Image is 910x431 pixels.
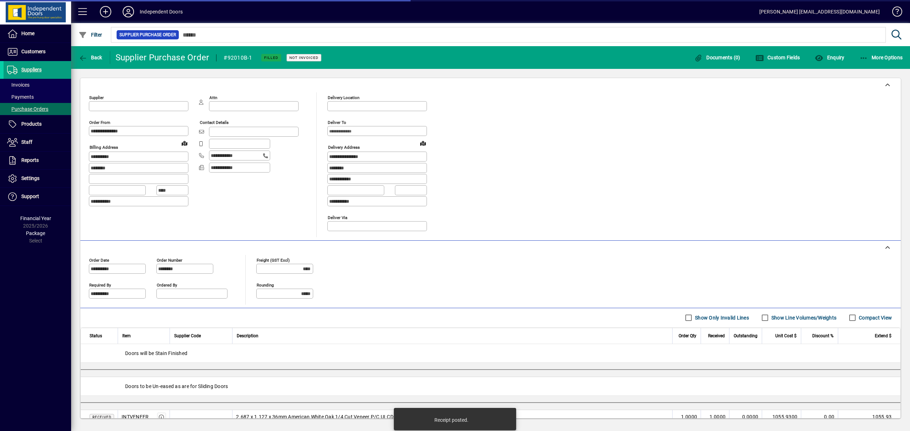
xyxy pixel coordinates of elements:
td: 0.0000 [729,410,762,424]
a: Invoices [4,79,71,91]
mat-label: Delivery Location [328,95,359,100]
mat-label: Order from [89,120,110,125]
a: Payments [4,91,71,103]
button: Filter [77,28,104,41]
div: Receipt posted. [434,416,469,424]
a: Support [4,188,71,206]
mat-label: Attn [209,95,217,100]
button: Enquiry [813,51,846,64]
span: Received [708,332,725,340]
div: INTVENEER [122,413,149,420]
a: Knowledge Base [887,1,901,24]
span: Received [92,415,111,419]
mat-label: Ordered by [157,282,177,287]
span: Products [21,121,42,127]
span: Package [26,230,45,236]
span: Payments [7,94,34,100]
app-page-header-button: Back [71,51,110,64]
span: Back [79,55,102,60]
span: Suppliers [21,67,42,72]
span: Discount % [812,332,834,340]
a: Purchase Orders [4,103,71,115]
span: Enquiry [815,55,844,60]
span: Extend $ [875,332,892,340]
mat-label: Freight (GST excl) [257,257,290,262]
span: Reports [21,157,39,163]
mat-label: Order number [157,257,182,262]
button: Back [77,51,104,64]
span: Financial Year [20,215,51,221]
a: Customers [4,43,71,61]
span: Filter [79,32,102,38]
div: Independent Doors [140,6,183,17]
span: Supplier Purchase Order [119,31,176,38]
span: Unit Cost $ [775,332,797,340]
span: Custom Fields [755,55,800,60]
td: 1.0000 [672,410,701,424]
a: Staff [4,133,71,151]
td: 1.0000 [701,410,729,424]
span: Outstanding [734,332,758,340]
a: View on map [179,137,190,149]
mat-label: Rounding [257,282,274,287]
div: Doors to be Un-eased as are for Sliding Doors [81,377,900,395]
a: Home [4,25,71,43]
span: Home [21,31,34,36]
span: Order Qty [679,332,696,340]
mat-label: Supplier [89,95,104,100]
span: Purchase Orders [7,106,48,112]
div: [PERSON_NAME] [EMAIL_ADDRESS][DOMAIN_NAME] [759,6,880,17]
button: Documents (0) [692,51,742,64]
label: Compact View [857,314,892,321]
a: Settings [4,170,71,187]
span: Filled [264,55,278,60]
span: Staff [21,139,32,145]
mat-label: Required by [89,282,111,287]
button: More Options [858,51,905,64]
span: Settings [21,175,39,181]
span: Description [237,332,258,340]
button: Custom Fields [754,51,802,64]
a: Products [4,115,71,133]
span: Not Invoiced [289,55,318,60]
span: More Options [860,55,903,60]
div: Supplier Purchase Order [116,52,209,63]
span: Invoices [7,82,30,88]
span: Status [90,332,102,340]
span: Customers [21,49,45,54]
div: Doors will be Stain Finished [81,344,900,362]
mat-label: Order date [89,257,109,262]
button: Add [94,5,117,18]
div: #92010B-1 [224,52,252,64]
span: Supplier Code [174,332,201,340]
span: Support [21,193,39,199]
mat-label: Deliver To [328,120,346,125]
a: View on map [417,137,429,149]
label: Show Line Volumes/Weights [770,314,836,321]
label: Show Only Invalid Lines [694,314,749,321]
span: 2.687 x 1.127 x 36mm American White Oak 1/4 Cut Veneer P/C ULCD Door [236,413,406,420]
td: 1055.9300 [762,410,801,424]
td: 0.00 [801,410,838,424]
span: Item [122,332,131,340]
button: Profile [117,5,140,18]
td: 1055.93 [838,410,900,424]
span: Documents (0) [694,55,740,60]
a: Reports [4,152,71,169]
mat-label: Deliver via [328,215,347,220]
